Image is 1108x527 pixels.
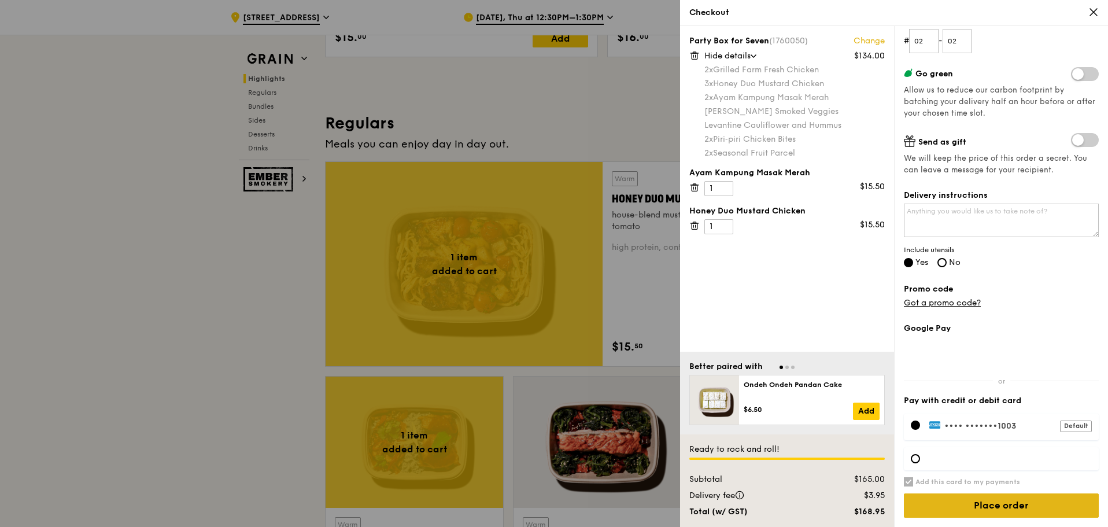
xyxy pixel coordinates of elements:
[704,106,885,117] div: [PERSON_NAME] Smoked Veggies
[909,29,939,53] input: Floor
[853,403,880,420] a: Add
[791,366,795,369] span: Go to slide 3
[704,148,885,159] div: Seasonal Fruit Parcel
[904,298,981,308] a: Got a promo code?
[904,86,1095,118] span: Allow us to reduce our carbon footprint by batching your delivery half an hour before or after yo...
[785,366,789,369] span: Go to slide 2
[704,79,713,89] span: 3x
[704,134,713,144] span: 2x
[943,29,972,53] input: Unit
[944,421,993,431] span: •••• ••••••
[904,493,1099,518] input: Place order
[915,477,1020,487] h6: Add this card to my payments
[904,395,1099,407] label: Pay with credit or debit card
[689,7,1099,19] div: Checkout
[904,190,1099,201] label: Delivery instructions
[822,506,892,518] div: $168.95
[937,258,947,267] input: No
[682,506,822,518] div: Total (w/ GST)
[929,454,1092,463] iframe: Secure card payment input frame
[704,93,713,102] span: 2x
[704,120,885,131] div: Levantine Cauliflower and Hummus
[904,477,913,487] input: Add this card to my payments
[689,35,885,47] div: Party Box for Seven
[744,405,853,414] div: $6.50
[704,78,885,90] div: Honey Duo Mustard Chicken
[929,421,941,429] img: Payment by AMEX
[949,257,961,267] span: No
[860,219,885,231] div: $15.50
[704,92,885,104] div: Ayam Kampung Masak Merah
[822,490,892,502] div: $3.95
[904,323,1099,334] label: Google Pay
[689,361,763,373] div: Better paired with
[689,444,885,455] div: Ready to rock and roll!
[682,490,822,502] div: Delivery fee
[854,35,885,47] a: Change
[860,181,885,193] div: $15.50
[904,245,1099,255] span: Include utensils
[904,258,913,267] input: Yes
[1060,421,1092,432] div: Default
[915,257,928,267] span: Yes
[689,167,885,179] div: Ayam Kampung Masak Merah
[854,50,885,62] div: $134.00
[704,148,713,158] span: 2x
[904,153,1099,176] span: We will keep the price of this order a secret. You can leave a message for your recipient.
[915,69,953,79] span: Go green
[682,474,822,485] div: Subtotal
[904,283,1099,295] label: Promo code
[929,421,1092,431] label: •1003
[689,205,885,217] div: Honey Duo Mustard Chicken
[822,474,892,485] div: $165.00
[704,64,885,76] div: Grilled Farm Fresh Chicken
[704,134,885,145] div: Piri‑piri Chicken Bites
[918,137,966,147] span: Send as gift
[744,380,880,389] div: Ondeh Ondeh Pandan Cake
[904,29,1099,53] form: # -
[769,36,808,46] span: (1760050)
[904,341,1099,367] iframe: Secure payment button frame
[780,366,783,369] span: Go to slide 1
[704,65,713,75] span: 2x
[704,51,751,61] span: Hide details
